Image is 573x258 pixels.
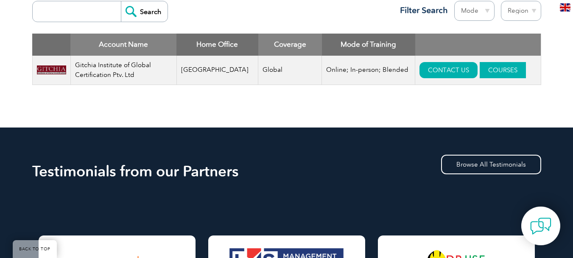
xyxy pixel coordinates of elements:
a: Browse All Testimonials [441,155,541,174]
img: c8bed0e6-59d5-ee11-904c-002248931104-logo.png [37,65,66,75]
a: CONTACT US [419,62,478,78]
td: Gitchia Institute of Global Certification Ptv. Ltd [70,56,176,85]
td: Online; In-person; Blended [322,56,415,85]
th: Home Office: activate to sort column ascending [176,34,258,56]
th: Coverage: activate to sort column ascending [258,34,322,56]
th: Mode of Training: activate to sort column ascending [322,34,415,56]
th: : activate to sort column ascending [415,34,541,56]
img: en [560,3,570,11]
h2: Testimonials from our Partners [32,164,541,178]
a: COURSES [480,62,526,78]
input: Search [121,1,168,22]
a: BACK TO TOP [13,240,57,258]
td: Global [258,56,322,85]
td: [GEOGRAPHIC_DATA] [176,56,258,85]
h3: Filter Search [395,5,448,16]
th: Account Name: activate to sort column descending [70,34,176,56]
img: contact-chat.png [530,215,551,237]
